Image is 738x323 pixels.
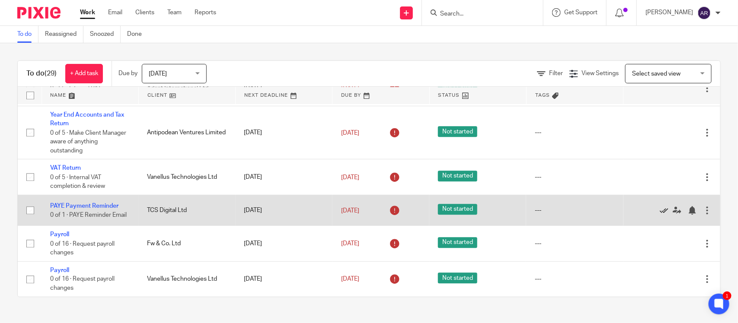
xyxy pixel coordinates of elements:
span: 0 of 1 · PAYE Reminder Email [50,212,127,218]
a: To do [17,26,38,43]
td: Antipodean Ventures Limited [138,106,235,159]
td: Vanellus Technologies Ltd [138,261,235,297]
td: Vanellus Technologies Ltd [138,159,235,195]
td: Fw & Co. Ltd [138,226,235,261]
a: Reports [195,8,216,17]
a: Team [167,8,182,17]
p: Due by [118,69,137,78]
td: [DATE] [236,195,332,225]
div: 1 [723,291,732,300]
td: [DATE] [236,261,332,297]
a: Payroll [50,231,69,237]
a: Work [80,8,95,17]
a: Payroll [50,267,69,273]
span: 0 of 16 · Request payroll changes [50,241,115,256]
span: Not started [438,204,477,215]
div: --- [535,239,614,248]
span: 0 of 5 · Make Client Manager aware of anything outstanding [50,130,126,153]
span: [DATE] [341,276,359,282]
td: [DATE] [236,106,332,159]
a: VAT Return [50,165,81,171]
input: Search [439,10,517,18]
div: --- [535,206,614,215]
img: svg%3E [697,6,711,20]
a: Mark as done [660,206,673,215]
div: --- [535,173,614,181]
span: [DATE] [341,174,359,180]
a: Reassigned [45,26,83,43]
h1: To do [26,69,57,78]
span: [DATE] [341,241,359,247]
span: 0 of 16 · Request payroll changes [50,276,115,291]
span: Get Support [564,9,597,16]
p: [PERSON_NAME] [645,8,693,17]
td: TCS Digital Ltd [138,195,235,225]
span: Select saved view [632,71,680,77]
span: View Settings [581,70,619,76]
a: + Add task [65,64,103,83]
span: (29) [45,70,57,77]
a: Email [108,8,122,17]
span: [DATE] [341,207,359,213]
span: Filter [549,70,563,76]
span: Not started [438,272,477,283]
td: [DATE] [236,159,332,195]
div: --- [535,128,614,137]
span: Not started [438,126,477,137]
span: 0 of 5 · Internal VAT completion & review [50,174,105,189]
span: Tags [535,93,550,98]
td: [DATE] [236,226,332,261]
span: Not started [438,171,477,181]
span: Not started [438,237,477,248]
img: Pixie [17,7,61,19]
a: Done [127,26,148,43]
span: [DATE] [341,130,359,136]
div: --- [535,275,614,283]
a: Clients [135,8,154,17]
a: Snoozed [90,26,121,43]
a: Year End Accounts and Tax Return [50,112,124,127]
a: PAYE Payment Reminder [50,203,118,209]
span: [DATE] [149,71,167,77]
